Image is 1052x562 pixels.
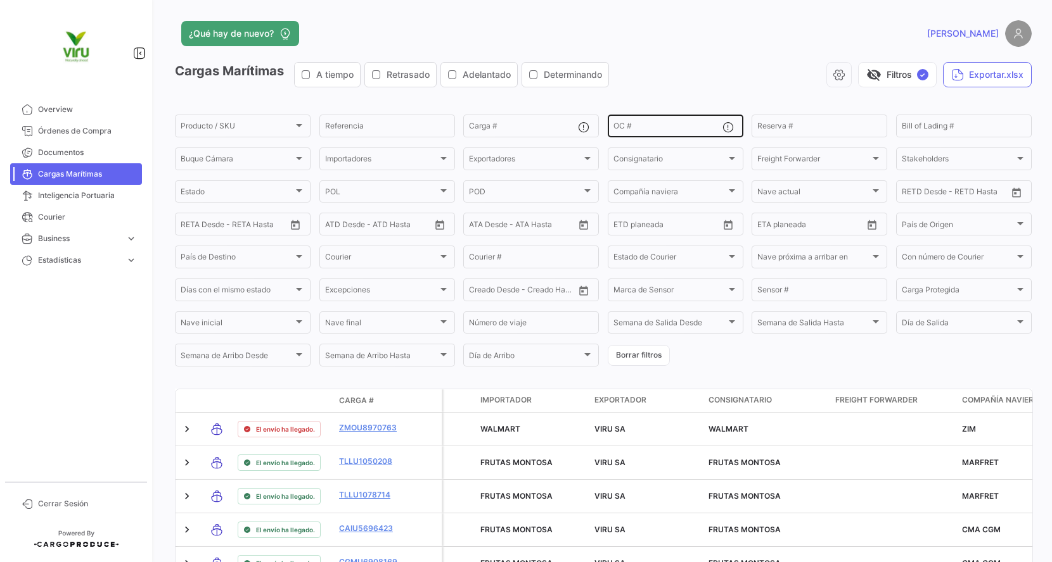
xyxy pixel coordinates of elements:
span: A tiempo [316,68,354,81]
span: FRUTAS MONTOSA [480,491,553,501]
span: Inteligencia Portuaria [38,190,137,201]
a: TLLU1078714 [339,489,405,501]
span: WALMART [709,424,748,434]
span: MARFRET [962,491,999,501]
a: TLLU1050208 [339,456,405,467]
span: Stakeholders [902,156,1015,165]
span: Carga # [339,395,374,406]
span: El envío ha llegado. [256,525,315,535]
span: ZIM [962,424,976,434]
span: Exportadores [469,156,582,165]
span: Semana de Salida Desde [613,320,726,329]
span: Importador [480,394,532,406]
a: Documentos [10,142,142,163]
input: Creado Hasta [524,287,574,296]
button: Open calendar [574,281,593,300]
a: Expand/Collapse Row [181,490,193,503]
button: Open calendar [863,215,882,234]
a: Overview [10,99,142,120]
datatable-header-cell: Póliza [410,396,442,406]
span: Overview [38,104,137,115]
span: Freight Forwarder [757,156,870,165]
span: expand_more [125,233,137,244]
a: Expand/Collapse Row [181,523,193,536]
span: CMA CGM [962,525,1001,534]
input: ATD Desde [325,222,365,230]
input: Desde [902,189,925,198]
button: visibility_offFiltros✓ [858,62,937,87]
span: FRUTAS MONTOSA [709,491,781,501]
a: Inteligencia Portuaria [10,185,142,206]
span: FRUTAS MONTOSA [709,525,781,534]
input: Desde [613,222,636,230]
input: ATA Desde [469,222,508,230]
datatable-header-cell: Importador [475,389,589,412]
span: Compañía naviera [962,394,1039,406]
button: Determinando [522,63,608,87]
datatable-header-cell: Estado de Envio [233,396,334,406]
a: Expand/Collapse Row [181,456,193,469]
button: ¿Qué hay de nuevo? [181,21,299,46]
span: Nave próxima a arribar en [757,254,870,263]
a: Expand/Collapse Row [181,423,193,435]
span: Día de Salida [902,320,1015,329]
span: Semana de Salida Hasta [757,320,870,329]
span: Cargas Marítimas [38,168,137,180]
span: ¿Qué hay de nuevo? [189,27,274,40]
a: Cargas Marítimas [10,163,142,185]
span: País de Destino [181,254,293,263]
span: Estado de Courier [613,254,726,263]
span: Semana de Arribo Desde [181,353,293,362]
span: Courier [325,254,438,263]
input: ATA Hasta [516,222,567,230]
span: Producto / SKU [181,123,293,132]
input: Creado Desde [469,287,515,296]
span: Marca de Sensor [613,287,726,296]
button: Borrar filtros [608,345,670,366]
img: placeholder-user.png [1005,20,1032,47]
span: FRUTAS MONTOSA [709,458,781,467]
input: Hasta [789,222,839,230]
button: Open calendar [430,215,449,234]
span: Nave final [325,320,438,329]
span: Determinando [544,68,602,81]
span: ✓ [917,69,928,80]
span: El envío ha llegado. [256,424,315,434]
span: Semana de Arribo Hasta [325,353,438,362]
span: País de Origen [902,222,1015,230]
span: FRUTAS MONTOSA [480,525,553,534]
button: Retrasado [365,63,436,87]
button: Exportar.xlsx [943,62,1032,87]
input: Desde [181,222,203,230]
span: POL [325,189,438,198]
input: ATD Hasta [374,222,424,230]
datatable-header-cell: Carga Protegida [444,389,475,412]
datatable-header-cell: Exportador [589,389,703,412]
a: CAIU5696423 [339,523,405,534]
a: ZMOU8970763 [339,422,405,434]
span: Freight Forwarder [835,394,918,406]
h3: Cargas Marítimas [175,62,613,87]
span: [PERSON_NAME] [927,27,999,40]
span: Adelantado [463,68,511,81]
span: Día de Arribo [469,353,582,362]
input: Desde [757,222,780,230]
datatable-header-cell: Modo de Transporte [201,396,233,406]
span: Estado [181,189,293,198]
span: WALMART [480,424,520,434]
span: FRUTAS MONTOSA [480,458,553,467]
span: Cerrar Sesión [38,498,137,509]
a: Órdenes de Compra [10,120,142,142]
span: Exportador [594,394,646,406]
datatable-header-cell: Consignatario [703,389,830,412]
datatable-header-cell: Freight Forwarder [830,389,957,412]
span: Compañía naviera [613,189,726,198]
span: POD [469,189,582,198]
button: Open calendar [574,215,593,234]
span: Nave inicial [181,320,293,329]
button: Open calendar [719,215,738,234]
span: Nave actual [757,189,870,198]
span: visibility_off [866,67,882,82]
span: VIRU SA [594,458,625,467]
span: Documentos [38,147,137,158]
